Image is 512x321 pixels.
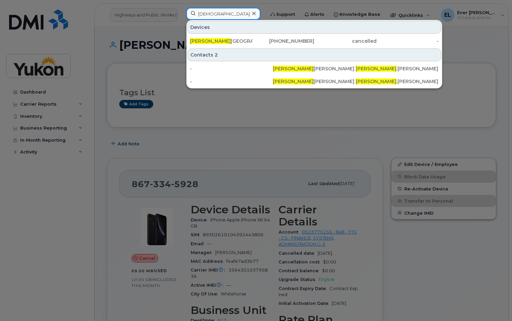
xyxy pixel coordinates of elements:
div: - [190,65,273,72]
span: [PERSON_NAME] [273,78,314,84]
div: .[PERSON_NAME][EMAIL_ADDRESS][DOMAIN_NAME] [356,78,439,85]
div: - [190,78,273,85]
a: [PERSON_NAME][GEOGRAPHIC_DATA][PHONE_NUMBER]cancelled- [187,35,441,47]
span: 2 [215,51,218,58]
div: cancelled [314,38,377,44]
a: -[PERSON_NAME][PERSON_NAME][PERSON_NAME].[PERSON_NAME][EMAIL_ADDRESS][DOMAIN_NAME] [187,63,441,75]
span: [PERSON_NAME] [273,66,314,72]
span: [PERSON_NAME] [356,78,396,84]
div: [PHONE_NUMBER] [252,38,315,44]
div: .[PERSON_NAME][EMAIL_ADDRESS][DOMAIN_NAME] [356,65,439,72]
a: -[PERSON_NAME][PERSON_NAME][PERSON_NAME].[PERSON_NAME][EMAIL_ADDRESS][DOMAIN_NAME] [187,75,441,87]
div: Contacts [187,48,441,61]
div: [PERSON_NAME] [273,65,356,72]
div: [PERSON_NAME] [273,78,356,85]
div: Devices [187,21,441,34]
div: - [377,38,439,44]
span: [PERSON_NAME] [356,66,396,72]
span: [PERSON_NAME] [190,38,231,44]
div: [GEOGRAPHIC_DATA] [190,38,252,44]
